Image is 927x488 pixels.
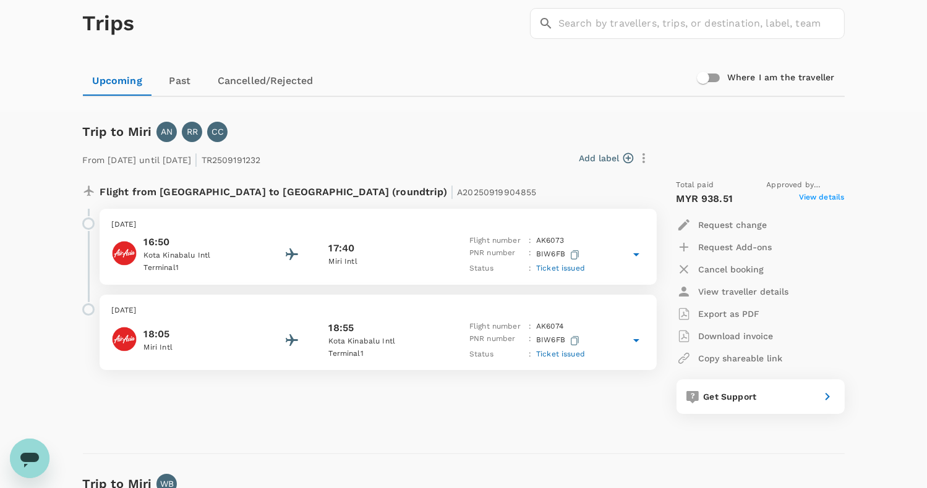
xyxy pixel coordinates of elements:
span: Get Support [704,392,757,402]
span: View details [799,191,845,206]
p: MYR 938.51 [677,191,733,206]
p: Request Add-ons [699,241,772,253]
iframe: Button to launch messaging window [10,439,49,478]
p: Cancel booking [699,263,764,276]
p: BIW6FB [536,333,582,348]
button: Add label [579,152,633,164]
p: RR [187,125,198,138]
p: Request change [699,219,767,231]
img: AirAsia [112,327,137,351]
span: | [194,151,198,168]
h6: Trip to Miri [83,122,152,141]
button: Download invoice [677,325,774,347]
p: Flight number [469,235,524,247]
p: Copy shareable link [699,352,783,364]
span: Ticket issued [536,264,585,272]
p: Kota Kinabalu Intl [144,250,255,262]
a: Cancelled/Rejected [208,66,323,96]
span: Ticket issued [536,350,585,358]
p: : [529,333,531,348]
span: Total paid [677,179,714,191]
p: Terminal 1 [144,262,255,274]
p: CC [211,125,224,138]
p: [DATE] [112,305,644,317]
button: Cancel booking [677,258,764,280]
p: PNR number [469,333,524,348]
p: 18:55 [328,321,354,335]
p: From [DATE] until [DATE] TR2509191232 [83,147,261,169]
button: Export as PDF [677,303,760,325]
p: : [529,348,531,361]
input: Search by travellers, trips, or destination, label, team [558,8,845,39]
a: Past [152,66,208,96]
p: 17:40 [328,241,354,256]
p: AK 6074 [536,321,563,333]
p: Flight from [GEOGRAPHIC_DATA] to [GEOGRAPHIC_DATA] (roundtrip) [100,179,537,201]
p: : [529,247,531,263]
p: : [529,321,531,333]
p: Export as PDF [699,308,760,320]
p: Status [469,263,524,275]
span: Approved by [767,179,845,191]
button: Request change [677,214,767,236]
p: Miri Intl [328,256,440,268]
button: View traveller details [677,280,789,303]
span: | [450,183,454,200]
p: [DATE] [112,219,644,231]
p: : [529,263,531,275]
p: Download invoice [699,330,774,342]
p: Status [469,348,524,361]
span: A20250919904855 [457,187,536,197]
p: BIW6FB [536,247,582,263]
p: : [529,235,531,247]
h6: Where I am the traveller [727,71,835,85]
p: 16:50 [144,235,255,250]
p: Kota Kinabalu Intl [328,335,440,348]
a: Upcoming [83,66,152,96]
p: AN [161,125,173,138]
img: AirAsia [112,241,137,266]
p: View traveller details [699,285,789,298]
p: AK 6073 [536,235,564,247]
p: 18:05 [144,327,255,342]
p: PNR number [469,247,524,263]
button: Request Add-ons [677,236,772,258]
p: Flight number [469,321,524,333]
p: Miri Intl [144,342,255,354]
p: Terminal 1 [328,348,440,360]
button: Copy shareable link [677,347,783,369]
